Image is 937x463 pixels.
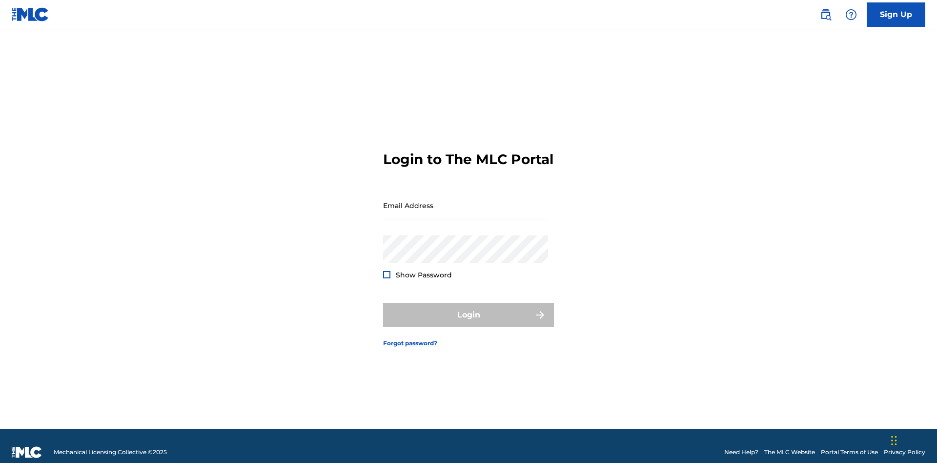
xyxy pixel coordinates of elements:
[724,448,758,457] a: Need Help?
[383,151,553,168] h3: Login to The MLC Portal
[816,5,835,24] a: Public Search
[383,339,437,348] a: Forgot password?
[820,9,832,21] img: search
[888,416,937,463] iframe: Chat Widget
[884,448,925,457] a: Privacy Policy
[12,7,49,21] img: MLC Logo
[841,5,861,24] div: Help
[764,448,815,457] a: The MLC Website
[891,426,897,455] div: Drag
[396,271,452,279] span: Show Password
[821,448,878,457] a: Portal Terms of Use
[12,446,42,458] img: logo
[845,9,857,21] img: help
[54,448,167,457] span: Mechanical Licensing Collective © 2025
[867,2,925,27] a: Sign Up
